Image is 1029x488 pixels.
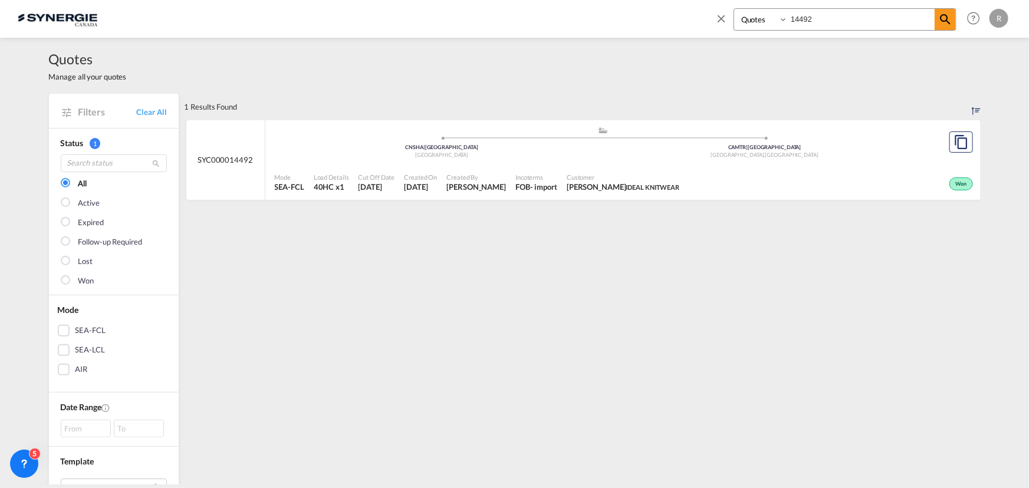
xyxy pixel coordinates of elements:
div: Won [78,275,94,287]
div: 1 Results Found [185,94,238,120]
span: Date Range [61,402,101,412]
div: Sort by: Created On [972,94,981,120]
span: Rosa Ho [446,182,506,192]
span: Filters [78,105,137,118]
div: Won [949,177,973,190]
md-checkbox: SEA-FCL [58,325,170,337]
span: CNSHA [GEOGRAPHIC_DATA] [405,144,478,150]
span: Created By [446,173,506,182]
md-icon: icon-magnify [152,159,161,168]
div: R [989,9,1008,28]
span: Quotes [49,50,127,68]
div: FOB import [515,182,557,192]
div: SEA-LCL [75,344,105,356]
span: | [423,144,425,150]
div: AIR [75,364,88,375]
div: Expired [78,217,104,229]
div: Lost [78,256,93,268]
span: Mode [275,173,304,182]
span: , [764,151,765,158]
span: Load Details [314,173,349,182]
div: FOB [515,182,530,192]
span: icon-close [715,8,734,37]
span: Help [964,8,984,28]
span: Template [61,456,94,466]
span: 1 [90,138,100,149]
img: 1f56c880d42311ef80fc7dca854c8e59.png [18,5,97,32]
span: CAMTR [GEOGRAPHIC_DATA] [728,144,801,150]
div: - import [530,182,557,192]
md-icon: Created On [101,403,111,413]
span: icon-magnify [935,9,956,30]
md-checkbox: AIR [58,364,170,375]
span: SEA-FCL [275,182,304,192]
span: Mode [58,305,79,315]
div: All [78,178,87,190]
span: FRANCA ALBANO IDEAL KNITWEAR [567,182,679,192]
div: Active [78,197,100,209]
div: SEA-FCL [75,325,106,337]
md-icon: assets/icons/custom/ship-fill.svg [596,127,610,133]
span: IDEAL KNITWEAR [626,183,680,191]
md-checkbox: SEA-LCL [58,344,170,356]
span: 3 Sep 2025 [359,182,395,192]
span: [GEOGRAPHIC_DATA] [711,151,765,158]
span: [GEOGRAPHIC_DATA] [765,151,818,158]
span: Created On [404,173,437,182]
span: 3 Sep 2025 [404,182,437,192]
md-icon: icon-close [715,12,728,25]
span: Cut Off Date [359,173,395,182]
div: To [114,420,164,437]
span: Manage all your quotes [49,71,127,82]
input: Enter Quotation Number [788,9,935,29]
div: Help [964,8,989,29]
span: 40HC x 1 [314,182,349,192]
iframe: Chat [9,426,50,470]
span: Incoterms [515,173,557,182]
button: Copy Quote [949,131,973,153]
span: [GEOGRAPHIC_DATA] [415,151,468,158]
span: Won [956,180,970,189]
span: From To [61,420,167,437]
span: Status [61,138,83,148]
span: | [746,144,748,150]
md-icon: assets/icons/custom/copyQuote.svg [954,135,968,149]
div: From [61,420,111,437]
span: SYC000014492 [198,154,253,165]
span: Customer [567,173,679,182]
input: Search status [61,154,167,172]
a: Clear All [136,107,166,117]
div: SYC000014492 assets/icons/custom/ship-fill.svgassets/icons/custom/roll-o-plane.svgOriginShanghai ... [186,120,981,200]
div: Status 1 [61,137,167,149]
md-icon: icon-magnify [938,12,952,27]
div: Follow-up Required [78,236,142,248]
